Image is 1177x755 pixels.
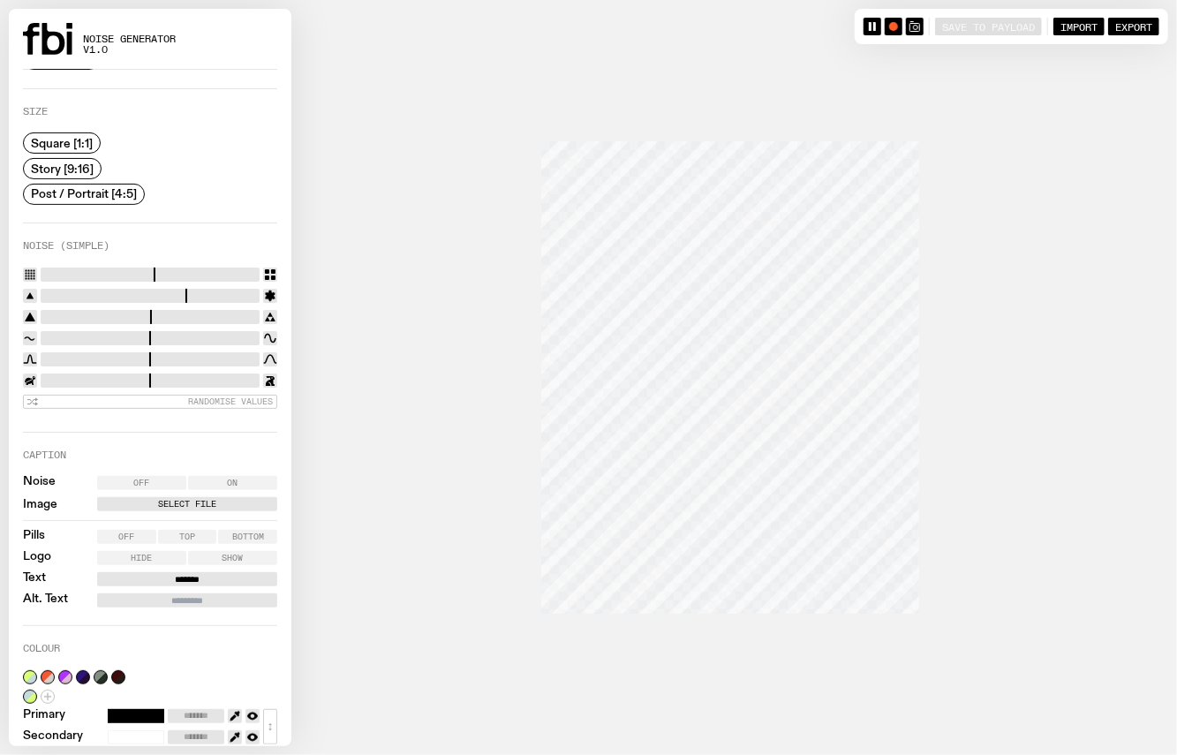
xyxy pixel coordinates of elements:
[1115,20,1152,32] span: Export
[1053,18,1105,35] button: Import
[31,187,137,200] span: Post / Portrait [4:5]
[23,551,51,565] label: Logo
[101,497,274,511] label: Select File
[23,730,83,744] label: Secondary
[188,396,273,406] span: Randomise Values
[23,572,46,586] label: Text
[23,107,48,117] label: Size
[223,554,244,562] span: Show
[935,18,1042,35] button: Save to Payload
[31,137,93,150] span: Square [1:1]
[23,644,60,653] label: Colour
[942,20,1035,32] span: Save to Payload
[232,532,264,541] span: Bottom
[134,479,150,487] span: Off
[263,709,277,744] button: ↕
[23,530,45,544] label: Pills
[132,554,153,562] span: Hide
[23,476,56,490] label: Noise
[23,593,68,608] label: Alt. Text
[179,532,195,541] span: Top
[23,395,277,409] button: Randomise Values
[31,162,94,175] span: Story [9:16]
[1060,20,1098,32] span: Import
[23,241,109,251] label: Noise (Simple)
[23,499,57,510] label: Image
[1108,18,1159,35] button: Export
[23,709,65,723] label: Primary
[83,34,176,44] span: Noise Generator
[23,450,66,460] label: Caption
[228,479,238,487] span: On
[83,45,176,55] span: v1.0
[118,532,134,541] span: Off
